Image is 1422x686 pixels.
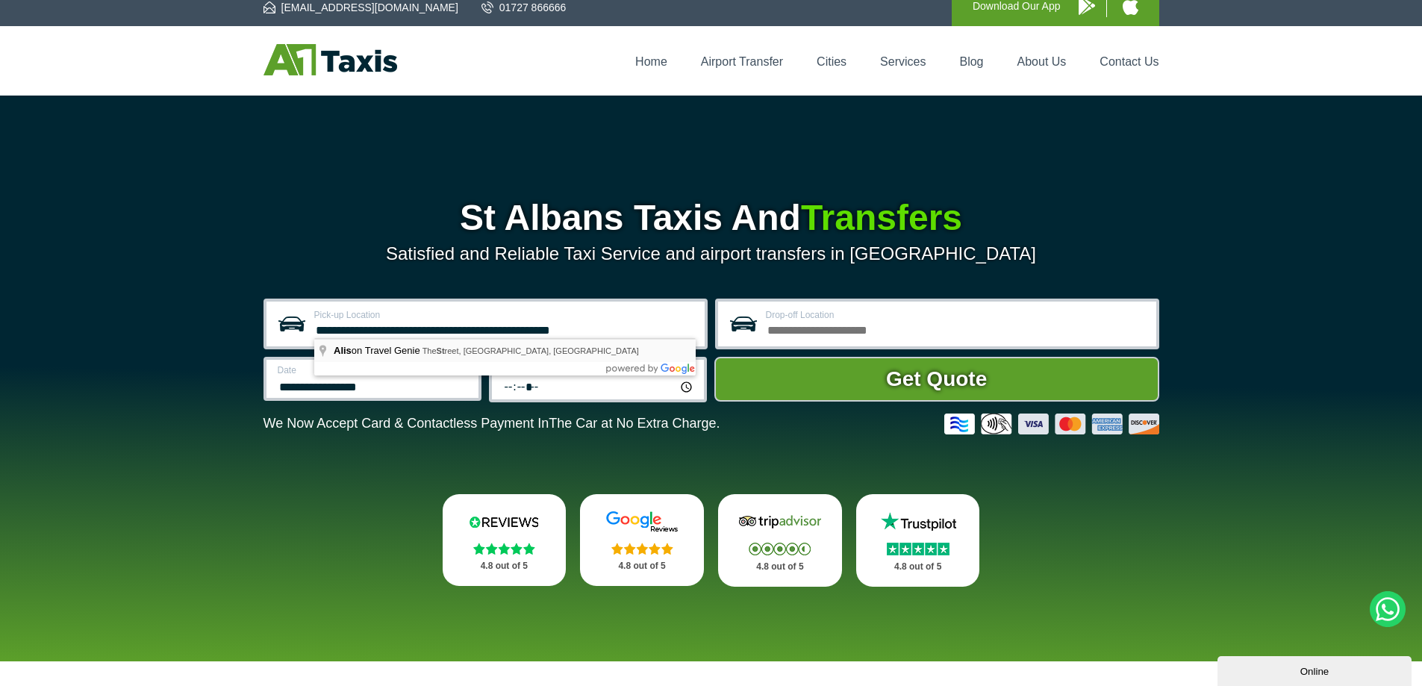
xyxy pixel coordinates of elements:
[334,345,352,356] span: Alis
[580,494,704,586] a: Google Stars 4.8 out of 5
[635,55,667,68] a: Home
[597,511,687,533] img: Google
[443,494,567,586] a: Reviews.io Stars 4.8 out of 5
[1217,653,1415,686] iframe: chat widget
[263,44,397,75] img: A1 Taxis St Albans LTD
[817,55,846,68] a: Cities
[944,414,1159,434] img: Credit And Debit Cards
[314,311,696,319] label: Pick-up Location
[437,346,445,355] span: St
[1017,55,1067,68] a: About Us
[278,366,470,375] label: Date
[473,543,535,555] img: Stars
[887,543,949,555] img: Stars
[735,558,826,576] p: 4.8 out of 5
[873,558,964,576] p: 4.8 out of 5
[334,345,422,356] span: on Travel Genie
[714,357,1159,402] button: Get Quote
[880,55,926,68] a: Services
[735,511,825,533] img: Tripadvisor
[718,494,842,587] a: Tripadvisor Stars 4.8 out of 5
[701,55,783,68] a: Airport Transfer
[856,494,980,587] a: Trustpilot Stars 4.8 out of 5
[1100,55,1159,68] a: Contact Us
[263,200,1159,236] h1: St Albans Taxis And
[459,511,549,533] img: Reviews.io
[459,557,550,576] p: 4.8 out of 5
[611,543,673,555] img: Stars
[801,198,962,237] span: Transfers
[549,416,720,431] span: The Car at No Extra Charge.
[959,55,983,68] a: Blog
[766,311,1147,319] label: Drop-off Location
[749,543,811,555] img: Stars
[263,416,720,431] p: We Now Accept Card & Contactless Payment In
[873,511,963,533] img: Trustpilot
[263,243,1159,264] p: Satisfied and Reliable Taxi Service and airport transfers in [GEOGRAPHIC_DATA]
[422,346,639,355] span: The reet, [GEOGRAPHIC_DATA], [GEOGRAPHIC_DATA]
[596,557,687,576] p: 4.8 out of 5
